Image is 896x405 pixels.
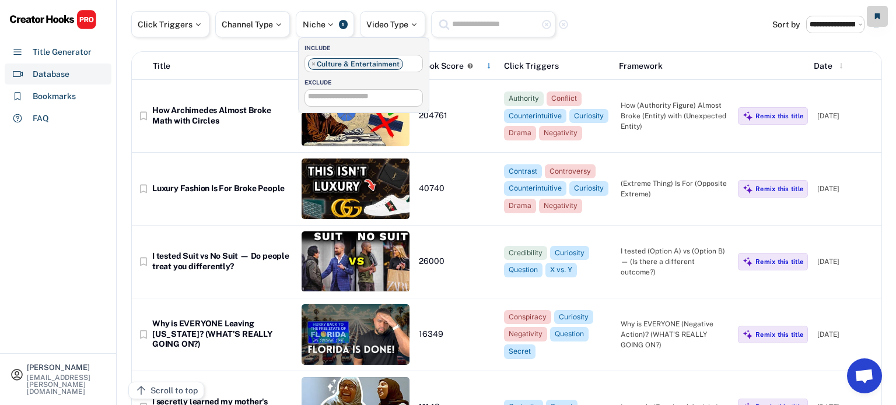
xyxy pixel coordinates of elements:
div: Curiosity [555,248,584,258]
a: Open chat [847,358,882,393]
div: [DATE] [817,329,876,340]
div: 26000 [419,256,495,267]
div: Click Triggers [504,60,610,72]
div: Contrast [509,167,537,177]
img: MagicMajor%20%28Purple%29.svg [743,184,753,194]
button: bookmark_border [138,183,149,195]
div: Question [555,329,584,339]
div: I tested (Option A) vs (Option B) — (Is there a different outcome?) [621,246,729,277]
img: MagicMajor%20%28Purple%29.svg [743,111,753,121]
div: Credibility [509,248,542,258]
div: Sort by [772,20,800,29]
div: Counterintuitive [509,184,562,193]
div: [DATE] [817,256,876,267]
div: X vs. Y [550,265,572,275]
img: CHPRO%20Logo.svg [9,9,97,30]
div: Authority [509,94,539,104]
div: Remix this title [755,330,803,339]
img: MagicMajor%20%28Purple%29.svg [743,256,753,267]
div: Database [33,68,69,80]
div: Conflict [551,94,577,104]
div: Remix this title [755,185,803,193]
div: Framework [619,60,725,72]
div: Controversy [549,167,591,177]
div: Title Generator [33,46,92,58]
div: Channel Type [222,20,283,29]
div: Question [509,265,538,275]
div: Curiosity [559,312,589,322]
div: [PERSON_NAME] [27,364,106,371]
div: How (Authority Figure) Almost Broke (Entity) with (Unexpected Entity) [621,100,729,132]
div: Conspiracy [509,312,547,322]
div: EXCLUDE [304,78,429,86]
div: Video Type [366,20,419,29]
div: Niche [303,20,336,29]
div: Hook Score [419,60,464,72]
div: Drama [509,201,531,211]
img: thumbnail_FW0MbEdWBfQ.jpg [302,304,409,365]
div: How Archimedes Almost Broke Math with Circles [152,105,292,126]
div: Curiosity [574,111,604,121]
div: [EMAIL_ADDRESS][PERSON_NAME][DOMAIN_NAME] [27,374,106,395]
div: I tested Suit vs No Suit — Do people treat you differently? [152,251,292,272]
div: Drama [509,128,531,138]
button: highlight_remove [541,19,552,30]
div: Scroll to top [150,385,198,397]
img: Screenshot%202025-04-06%20at%2010.37.45%20PM.png [302,231,409,292]
div: [DATE] [817,184,876,194]
div: (Extreme Thing) Is For (Opposite Extreme) [621,178,729,199]
div: INCLUDE [304,44,429,52]
div: 1 [339,20,348,29]
div: 40740 [419,184,495,194]
div: Negativity [509,329,542,339]
div: Negativity [544,128,577,138]
div: Counterintuitive [509,111,562,121]
div: Click Triggers [138,20,203,29]
img: MagicMajor%20%28Purple%29.svg [743,329,753,340]
div: Title [153,60,170,72]
div: 16349 [419,329,495,340]
button: bookmark_border [138,256,149,267]
div: [DATE] [817,111,876,121]
span: × [311,61,316,68]
img: XfeuCfOUuXg-1fdc89e1-4c7d-482b-b93a-8a0460dc763a.jpeg [302,86,409,146]
div: Why is EVERYONE (Negative Action)? (WHAT'S REALLY GOING ON?) [621,319,729,350]
div: Negativity [544,201,577,211]
div: Luxury Fashion Is For Broke People [152,184,292,194]
div: Date [814,60,832,72]
div: 204761 [419,111,495,121]
div: Remix this title [755,258,803,266]
button: bookmark_border [138,110,149,122]
img: FGDB22dpmwk-23d8318d-3ba0-4a59-8e0c-dafd0b92d7b3.jpeg [302,159,409,219]
div: FAQ [33,112,49,125]
li: Culture & Entertainment [308,58,403,70]
button: bookmark_border [138,329,149,340]
div: Why is EVERYONE Leaving [US_STATE]? (WHAT'S REALLY GOING ON?) [152,319,292,350]
div: Secret [509,347,531,357]
div: Curiosity [574,184,604,193]
div: Bookmarks [33,90,76,103]
div: Remix this title [755,112,803,120]
button: highlight_remove [558,19,569,30]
